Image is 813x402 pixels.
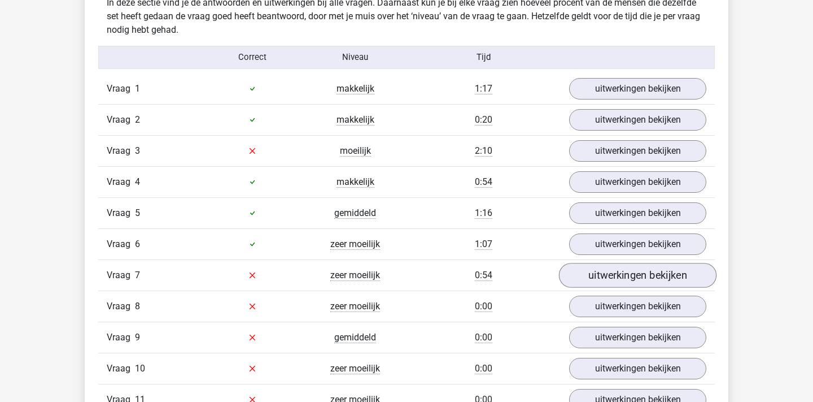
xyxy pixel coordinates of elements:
span: Vraag [107,206,135,220]
a: uitwerkingen bekijken [569,296,706,317]
span: zeer moeilijk [330,239,380,250]
a: uitwerkingen bekijken [569,202,706,224]
span: 1:16 [475,208,492,219]
span: 0:20 [475,114,492,126]
span: 0:54 [475,176,492,188]
span: zeer moeilijk [330,363,380,374]
a: uitwerkingen bekijken [569,171,706,193]
a: uitwerkingen bekijken [569,140,706,162]
a: uitwerkingen bekijken [569,327,706,348]
span: makkelijk [336,83,374,94]
span: 5 [135,208,140,218]
span: 0:00 [475,363,492,374]
span: 1 [135,83,140,94]
span: zeer moeilijk [330,270,380,281]
span: 0:00 [475,301,492,312]
span: moeilijk [340,145,371,157]
span: makkelijk [336,114,374,126]
span: 7 [135,270,140,280]
span: Vraag [107,82,135,96]
span: 6 [135,239,140,249]
span: 9 [135,332,140,343]
a: uitwerkingen bekijken [569,78,706,100]
a: uitwerkingen bekijken [569,109,706,131]
span: 4 [135,176,140,187]
span: Vraag [107,300,135,313]
span: 3 [135,145,140,156]
span: 1:07 [475,239,492,250]
span: Vraag [107,175,135,189]
span: 0:54 [475,270,492,281]
span: 8 [135,301,140,312]
span: Vraag [107,237,135,251]
span: Vraag [107,362,135,375]
div: Correct [202,51,304,63]
span: 0:00 [475,332,492,343]
span: 2 [135,114,140,125]
span: Vraag [107,144,135,158]
span: 10 [135,363,145,374]
span: Vraag [107,113,135,127]
div: Tijd [406,51,561,63]
span: zeer moeilijk [330,301,380,312]
span: 2:10 [475,145,492,157]
div: Niveau [304,51,406,63]
span: Vraag [107,269,135,282]
span: gemiddeld [334,208,376,219]
span: gemiddeld [334,332,376,343]
a: uitwerkingen bekijken [559,263,716,288]
a: uitwerkingen bekijken [569,234,706,255]
span: Vraag [107,331,135,344]
a: uitwerkingen bekijken [569,358,706,379]
span: 1:17 [475,83,492,94]
span: makkelijk [336,176,374,188]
